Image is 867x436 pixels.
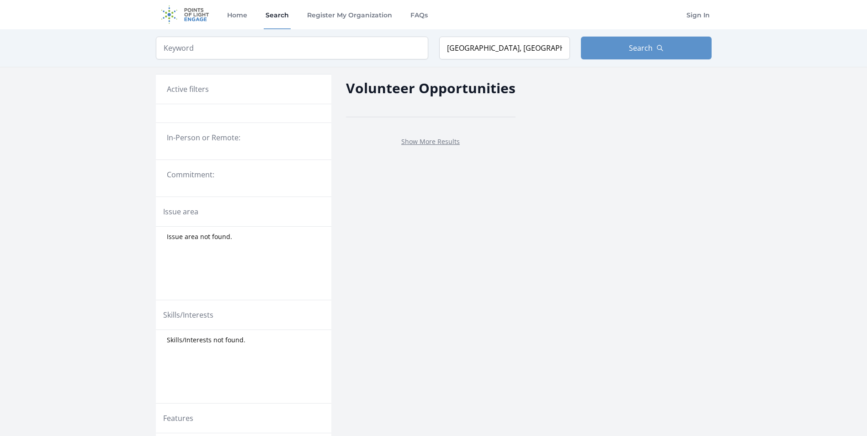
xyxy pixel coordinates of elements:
input: Location [439,37,570,59]
legend: Issue area [163,206,198,217]
legend: Skills/Interests [163,309,213,320]
legend: Commitment: [167,169,320,180]
span: Skills/Interests not found. [167,335,245,345]
input: Keyword [156,37,428,59]
legend: Features [163,413,193,424]
h3: Active filters [167,84,209,95]
button: Search [581,37,712,59]
h2: Volunteer Opportunities [346,78,516,98]
span: Issue area not found. [167,232,232,241]
a: Show More Results [401,137,460,146]
span: Search [629,43,653,53]
legend: In-Person or Remote: [167,132,320,143]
